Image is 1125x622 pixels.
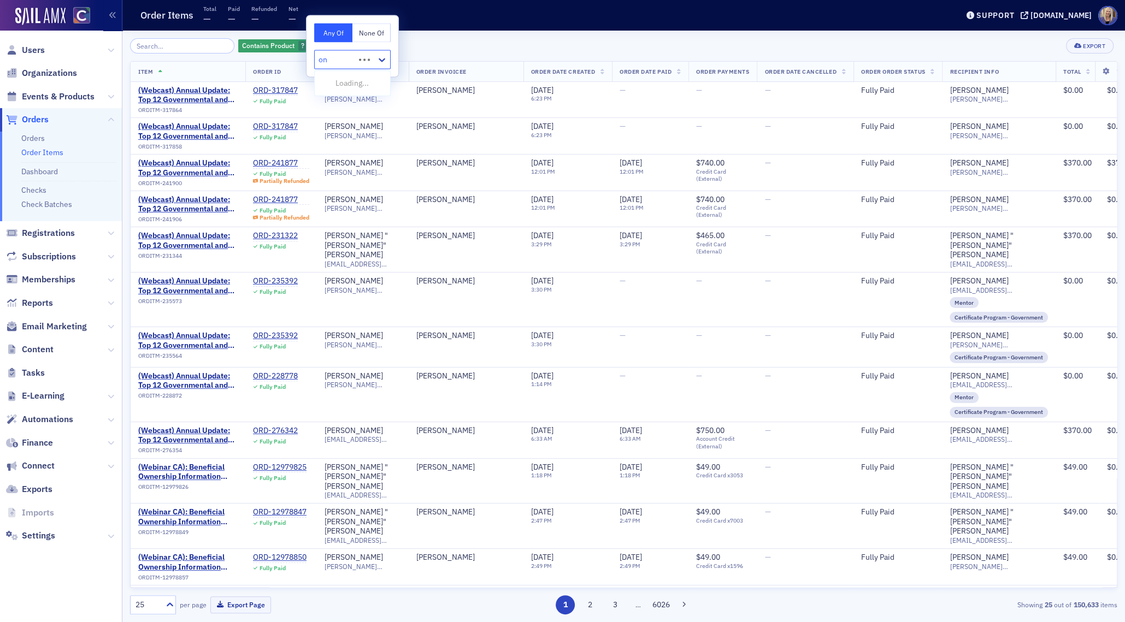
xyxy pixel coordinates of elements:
[764,121,770,131] span: —
[950,260,1048,268] span: [EMAIL_ADDRESS][DOMAIN_NAME]
[531,286,552,293] time: 3:30 PM
[950,168,1048,176] span: [PERSON_NAME][EMAIL_ADDRESS][PERSON_NAME][DOMAIN_NAME]
[325,286,401,294] span: [PERSON_NAME][EMAIL_ADDRESS][DOMAIN_NAME]
[6,274,75,286] a: Memberships
[22,227,75,239] span: Registrations
[325,331,383,341] a: [PERSON_NAME]
[6,251,76,263] a: Subscriptions
[22,507,54,519] span: Imports
[6,321,87,333] a: Email Marketing
[260,243,286,250] div: Fully Paid
[138,158,238,177] span: (Webcast) Annual Update: Top 12 Governmental and Not-for-Profit Accounting and Auditing Issues Fa...
[950,276,1008,286] div: [PERSON_NAME]
[861,68,925,75] span: Order Order Status
[260,214,309,221] div: Partially Refunded
[253,426,298,436] div: ORD-276342
[325,195,383,205] a: [PERSON_NAME]
[581,595,600,614] button: 2
[314,23,352,43] button: Any Of
[764,330,770,340] span: —
[22,251,76,263] span: Subscriptions
[416,195,475,205] a: [PERSON_NAME]
[253,158,309,168] a: ORD-241877
[1066,38,1114,54] button: Export
[138,68,153,75] span: Item
[861,231,935,241] div: Fully Paid
[6,297,53,309] a: Reports
[861,122,935,132] div: Fully Paid
[22,91,95,103] span: Events & Products
[21,199,72,209] a: Check Batches
[260,343,286,350] div: Fully Paid
[696,194,725,204] span: $740.00
[22,343,54,356] span: Content
[1063,230,1092,240] span: $370.00
[416,158,516,168] span: Richard Wirth
[531,230,553,240] span: [DATE]
[416,463,475,472] div: [PERSON_NAME]
[138,463,238,482] a: (Webinar CA): Beneficial Ownership Information (BOI) Update and Discussion with CAMICO
[325,507,401,536] a: [PERSON_NAME] "[PERSON_NAME]" [PERSON_NAME]
[130,38,234,54] input: Search…
[950,331,1008,341] div: [PERSON_NAME]
[315,73,390,93] div: Loading...
[950,195,1008,205] a: [PERSON_NAME]
[950,122,1008,132] a: [PERSON_NAME]
[138,86,238,105] a: (Webcast) Annual Update: Top 12 Governmental and Not-for-Profit Accounting and Auditing Issues Fa...
[260,98,286,105] div: Fully Paid
[203,13,211,25] span: —
[416,507,475,517] a: [PERSON_NAME]
[325,122,383,132] div: [PERSON_NAME]
[138,276,238,295] span: (Webcast) Annual Update: Top 12 Governmental and Not-for-Profit Accounting and Auditing Issues Fa...
[950,297,979,308] div: Mentor
[6,507,54,519] a: Imports
[1063,68,1081,75] span: Total
[325,276,383,286] a: [PERSON_NAME]
[251,5,277,13] p: Refunded
[6,483,52,495] a: Exports
[253,331,298,341] div: ORD-235392
[950,553,1008,562] a: [PERSON_NAME]
[416,276,475,286] a: [PERSON_NAME]
[764,230,770,240] span: —
[22,437,53,449] span: Finance
[531,85,553,95] span: [DATE]
[1021,11,1095,19] button: [DOMAIN_NAME]
[1063,330,1083,340] span: $0.00
[605,595,625,614] button: 3
[6,413,73,425] a: Automations
[1098,6,1117,25] span: Profile
[325,204,401,212] span: [PERSON_NAME][EMAIL_ADDRESS][PERSON_NAME][DOMAIN_NAME]
[15,8,66,25] img: SailAMX
[416,122,475,132] a: [PERSON_NAME]
[950,204,1048,212] span: [PERSON_NAME][EMAIL_ADDRESS][PERSON_NAME][DOMAIN_NAME]
[138,195,238,214] span: (Webcast) Annual Update: Top 12 Governmental and Not-for-Profit Accounting and Auditing Issues Fa...
[22,460,55,472] span: Connect
[180,600,207,609] label: per page
[6,44,45,56] a: Users
[138,216,182,223] span: ORDITM-241906
[66,7,90,26] a: View Homepage
[21,133,45,143] a: Orders
[6,530,55,542] a: Settings
[620,85,626,95] span: —
[138,371,238,390] a: (Webcast) Annual Update: Top 12 Governmental and Not-for-Profit Accounting and Auditing Issues Fa...
[531,340,552,348] time: 3:30 PM
[253,195,309,205] a: ORD-241877
[325,231,401,260] a: [PERSON_NAME] "[PERSON_NAME]" [PERSON_NAME]
[138,180,182,187] span: ORDITM-241900
[253,507,307,517] a: ORD-12978847
[950,507,1048,536] a: [PERSON_NAME] "[PERSON_NAME]" [PERSON_NAME]
[138,553,238,572] span: (Webinar CA): Beneficial Ownership Information (BOI) Update and Discussion with CAMICO
[1063,276,1083,286] span: $0.00
[6,343,54,356] a: Content
[531,204,555,211] time: 12:01 PM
